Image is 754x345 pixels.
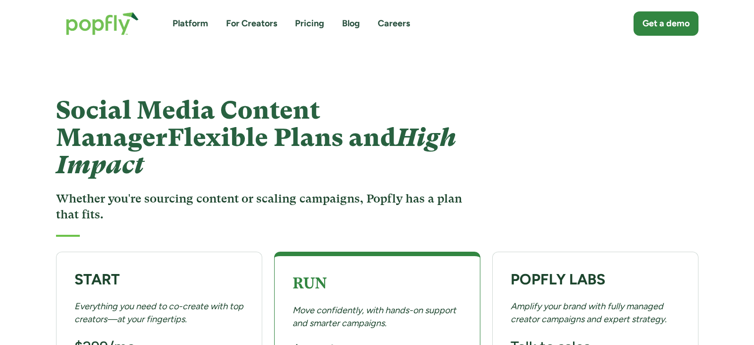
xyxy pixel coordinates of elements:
a: Get a demo [634,11,698,36]
em: Everything you need to co-create with top creators—at your fingertips. [74,301,243,324]
a: Careers [378,17,410,30]
a: Platform [173,17,208,30]
a: Pricing [295,17,324,30]
h1: Social Media Content Manager [56,97,467,179]
div: Get a demo [642,17,690,30]
a: For Creators [226,17,277,30]
em: Move confidently, with hands-on support and smarter campaigns. [292,305,456,328]
em: High Impact [56,123,456,179]
h3: Whether you're sourcing content or scaling campaigns, Popfly has a plan that fits. [56,191,467,223]
strong: START [74,270,120,288]
a: home [56,2,149,45]
em: Amplify your brand with fully managed creator campaigns and expert strategy. [511,301,667,324]
a: Blog [342,17,360,30]
strong: RUN [292,275,327,292]
span: Flexible Plans and [56,123,456,179]
strong: POPFLY LABS [511,270,605,288]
